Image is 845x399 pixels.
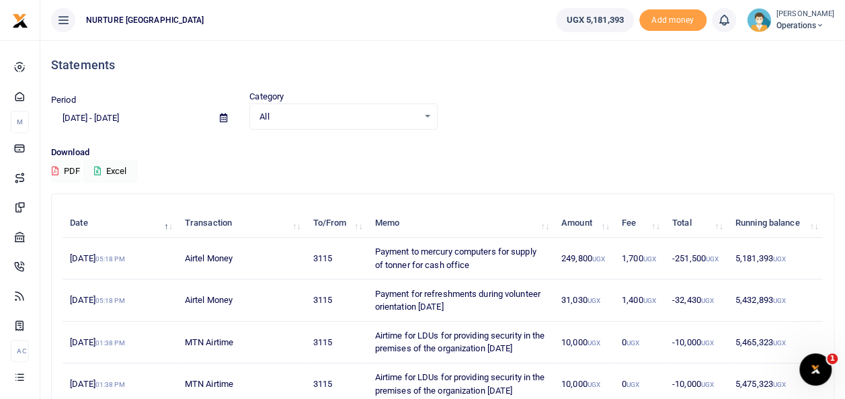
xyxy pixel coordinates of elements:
label: Period [51,93,76,107]
td: 3115 [306,279,368,321]
small: 05:18 PM [95,255,125,263]
img: logo-small [12,13,28,29]
span: Operations [776,19,834,32]
span: Add money [639,9,707,32]
small: UGX [773,297,786,304]
img: profile-user [747,8,771,32]
td: Payment for refreshments during volunteer orientation [DATE] [367,279,553,321]
small: 01:38 PM [95,339,125,347]
small: UGX [773,255,786,263]
small: [PERSON_NAME] [776,9,834,20]
td: 5,432,893 [728,279,823,321]
td: [DATE] [63,238,177,279]
th: Date: activate to sort column descending [63,209,177,238]
td: -32,430 [665,279,728,321]
td: -251,500 [665,238,728,279]
td: 5,181,393 [728,238,823,279]
h4: Statements [51,58,834,73]
li: Toup your wallet [639,9,707,32]
td: 0 [614,322,665,363]
th: Memo: activate to sort column ascending [367,209,553,238]
span: All [259,110,417,124]
td: -10,000 [665,322,728,363]
a: UGX 5,181,393 [556,8,633,32]
small: UGX [701,339,714,347]
td: [DATE] [63,322,177,363]
small: UGX [701,381,714,388]
td: 1,400 [614,279,665,321]
a: logo-small logo-large logo-large [12,15,28,25]
td: Airtel Money [177,279,306,321]
a: profile-user [PERSON_NAME] Operations [747,8,834,32]
small: 05:18 PM [95,297,125,304]
label: Category [249,90,284,103]
li: Wallet ballance [551,8,639,32]
td: [DATE] [63,279,177,321]
td: MTN Airtime [177,322,306,363]
th: Total: activate to sort column ascending [665,209,728,238]
td: 249,800 [554,238,614,279]
th: Running balance: activate to sort column ascending [728,209,823,238]
small: UGX [773,381,786,388]
li: M [11,111,29,133]
p: Download [51,146,834,160]
small: UGX [627,339,639,347]
small: UGX [643,255,655,263]
iframe: Intercom live chat [799,353,832,386]
td: Airtime for LDUs for providing security in the premises of the organization [DATE] [367,322,553,363]
td: 3115 [306,238,368,279]
td: 31,030 [554,279,614,321]
button: Excel [83,160,138,183]
small: UGX [592,255,605,263]
small: 01:38 PM [95,381,125,388]
small: UGX [643,297,655,304]
small: UGX [588,297,600,304]
td: Airtel Money [177,238,306,279]
a: Add money [639,14,707,24]
td: Payment to mercury computers for supply of tonner for cash office [367,238,553,279]
small: UGX [773,339,786,347]
th: Fee: activate to sort column ascending [614,209,665,238]
span: NURTURE [GEOGRAPHIC_DATA] [81,14,210,26]
small: UGX [706,255,719,263]
th: Transaction: activate to sort column ascending [177,209,306,238]
input: select period [51,107,209,130]
small: UGX [627,381,639,388]
td: 1,700 [614,238,665,279]
th: Amount: activate to sort column ascending [554,209,614,238]
small: UGX [588,339,600,347]
td: 5,465,323 [728,322,823,363]
span: 1 [827,353,838,364]
span: UGX 5,181,393 [566,13,623,27]
td: 10,000 [554,322,614,363]
button: PDF [51,160,81,183]
li: Ac [11,340,29,362]
th: To/From: activate to sort column ascending [306,209,368,238]
small: UGX [588,381,600,388]
td: 3115 [306,322,368,363]
small: UGX [701,297,714,304]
